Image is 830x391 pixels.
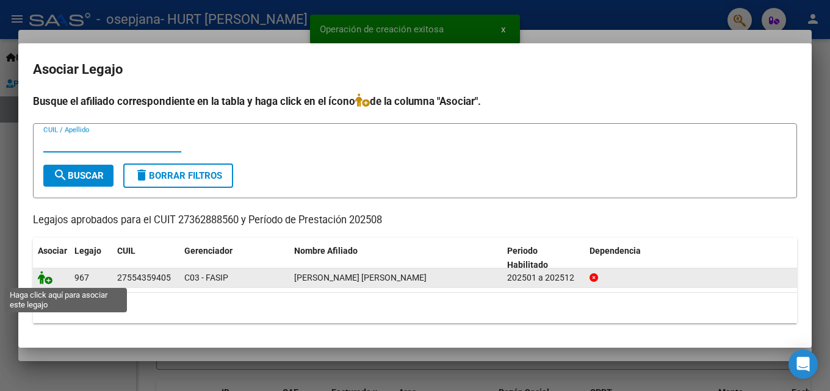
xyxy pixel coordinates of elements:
[53,170,104,181] span: Buscar
[289,238,502,278] datatable-header-cell: Nombre Afiliado
[134,168,149,182] mat-icon: delete
[507,271,580,285] div: 202501 a 202512
[179,238,289,278] datatable-header-cell: Gerenciador
[184,246,233,256] span: Gerenciador
[112,238,179,278] datatable-header-cell: CUIL
[117,271,171,285] div: 27554359405
[53,168,68,182] mat-icon: search
[117,246,135,256] span: CUIL
[43,165,114,187] button: Buscar
[134,170,222,181] span: Borrar Filtros
[74,273,89,282] span: 967
[123,163,233,188] button: Borrar Filtros
[590,246,641,256] span: Dependencia
[33,93,797,109] h4: Busque el afiliado correspondiente en la tabla y haga click en el ícono de la columna "Asociar".
[184,273,228,282] span: C03 - FASIP
[70,238,112,278] datatable-header-cell: Legajo
[38,246,67,256] span: Asociar
[33,58,797,81] h2: Asociar Legajo
[294,246,358,256] span: Nombre Afiliado
[502,238,585,278] datatable-header-cell: Periodo Habilitado
[33,213,797,228] p: Legajos aprobados para el CUIT 27362888560 y Período de Prestación 202508
[789,350,818,379] div: Open Intercom Messenger
[585,238,798,278] datatable-header-cell: Dependencia
[74,246,101,256] span: Legajo
[33,238,70,278] datatable-header-cell: Asociar
[507,246,548,270] span: Periodo Habilitado
[294,273,427,282] span: MOLINA MIA MIRELA
[33,293,797,323] div: 1 registros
